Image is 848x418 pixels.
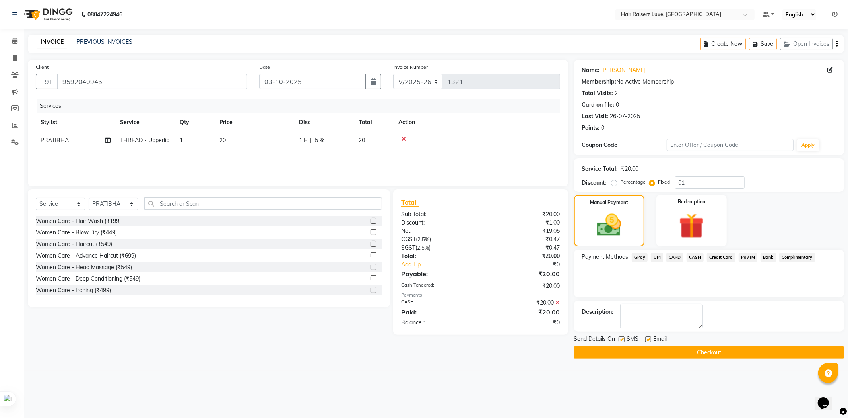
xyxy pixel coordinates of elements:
label: Percentage [621,178,646,186]
span: 2.5% [417,236,429,242]
div: ₹20.00 [481,252,566,260]
div: Paid: [395,307,481,317]
div: Net: [395,227,481,235]
th: Service [115,113,175,131]
div: 2 [615,89,618,98]
a: INVOICE [37,35,67,49]
label: Client [36,64,49,71]
div: ( ) [395,244,481,252]
img: logo [20,3,75,25]
div: ₹20.00 [481,307,566,317]
span: 1 F [299,136,307,145]
div: Membership: [582,78,617,86]
input: Enter Offer / Coupon Code [667,139,794,151]
div: ₹0 [495,260,566,269]
button: Open Invoices [780,38,833,50]
div: Service Total: [582,165,618,173]
span: GPay [632,253,648,262]
span: Bank [761,253,776,262]
span: UPI [651,253,663,262]
label: Invoice Number [393,64,428,71]
div: ₹20.00 [481,299,566,307]
div: 0 [602,124,605,132]
th: Price [215,113,294,131]
span: 20 [359,137,365,144]
span: CARD [666,253,683,262]
th: Disc [294,113,354,131]
span: Complimentary [779,253,815,262]
span: PRATIBHA [41,137,69,144]
span: | [310,136,312,145]
span: Total [401,198,419,207]
div: ₹20.00 [621,165,639,173]
div: 0 [616,101,619,109]
div: Total Visits: [582,89,613,98]
div: Payments [401,292,560,299]
div: Women Care - Deep Conditioning (₹549) [36,275,140,283]
div: Discount: [395,219,481,227]
span: Email [654,335,667,345]
th: Action [394,113,560,131]
div: Payable: [395,269,481,279]
button: Save [749,38,777,50]
div: CASH [395,299,481,307]
span: Credit Card [707,253,735,262]
div: Women Care - Blow Dry (₹449) [36,229,117,237]
span: 20 [219,137,226,144]
div: Women Care - Ironing (₹499) [36,286,111,295]
button: +91 [36,74,58,89]
div: Sub Total: [395,210,481,219]
div: Services [37,99,566,113]
div: ₹1.00 [481,219,566,227]
div: 26-07-2025 [610,112,640,121]
div: ₹20.00 [481,269,566,279]
b: 08047224946 [87,3,122,25]
div: Total: [395,252,481,260]
th: Stylist [36,113,115,131]
div: Women Care - Hair Wash (₹199) [36,217,121,225]
div: Last Visit: [582,112,609,121]
label: Manual Payment [590,199,628,206]
input: Search by Name/Mobile/Email/Code [57,74,247,89]
span: 1 [180,137,183,144]
div: ₹19.05 [481,227,566,235]
div: Card on file: [582,101,615,109]
span: SGST [401,244,415,251]
input: Search or Scan [144,197,382,210]
div: Name: [582,66,600,74]
span: SMS [627,335,639,345]
div: Coupon Code [582,141,667,149]
span: THREAD - Upperlip [120,137,169,144]
a: PREVIOUS INVOICES [76,38,132,45]
span: 5 % [315,136,324,145]
div: ₹0.47 [481,235,566,244]
span: CGST [401,236,416,243]
label: Fixed [658,178,670,186]
a: Add Tip [395,260,495,269]
div: Women Care - Haircut (₹549) [36,240,112,248]
img: _gift.svg [671,210,712,242]
div: No Active Membership [582,78,836,86]
div: Women Care - Advance Haircut (₹699) [36,252,136,260]
label: Redemption [678,198,705,205]
span: Payment Methods [582,253,629,261]
button: Create New [700,38,746,50]
a: [PERSON_NAME] [602,66,646,74]
div: ₹0.47 [481,244,566,252]
label: Date [259,64,270,71]
iframe: chat widget [815,386,840,410]
div: ₹0 [481,318,566,327]
div: Balance : [395,318,481,327]
span: CASH [687,253,704,262]
div: ₹20.00 [481,282,566,290]
img: _cash.svg [589,211,629,239]
div: Women Care - Head Massage (₹549) [36,263,132,272]
span: Send Details On [574,335,615,345]
div: Description: [582,308,614,316]
th: Total [354,113,394,131]
div: Points: [582,124,600,132]
button: Apply [797,139,819,151]
div: ( ) [395,235,481,244]
button: Checkout [574,346,844,359]
span: PayTM [739,253,758,262]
